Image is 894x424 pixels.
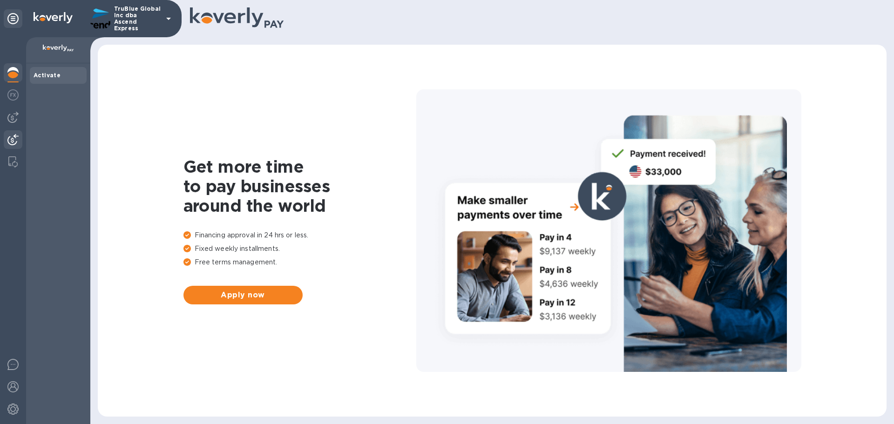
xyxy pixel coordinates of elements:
h1: Get more time to pay businesses around the world [183,157,416,215]
p: TruBlue Global Inc dba Ascend Express [114,6,161,32]
p: Fixed weekly installments. [183,244,416,254]
p: Free terms management. [183,257,416,267]
button: Apply now [183,286,303,304]
img: Logo [34,12,73,23]
div: Unpin categories [4,9,22,28]
img: Foreign exchange [7,89,19,101]
b: Activate [34,72,61,79]
p: Financing approval in 24 hrs or less. [183,230,416,240]
span: Apply now [191,289,295,301]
